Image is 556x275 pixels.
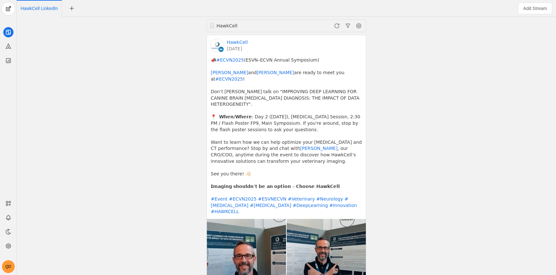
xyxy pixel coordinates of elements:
app-icon-button: New Tab [66,5,78,11]
a: #Veterinary [288,196,315,201]
button: Add Stream [518,3,552,14]
pre: 📣 (ESVN–ECVN Annual Symposium) and are ready to meet you at ! Don’t [PERSON_NAME] talk on "IMPROV... [211,57,362,215]
a: [PERSON_NAME] [300,146,338,151]
button: QD [2,260,15,273]
a: #Neurology [316,196,343,201]
span: Click to edit name [21,6,58,11]
a: #[MEDICAL_DATA] [250,203,291,208]
a: #ECVN2025 [215,76,243,82]
div: HawkCell [217,23,293,29]
a: #ESVNECVN [258,196,286,201]
a: #Event [211,196,227,201]
a: #Innovation [329,203,357,208]
a: #DeepLearning [293,203,328,208]
div: HawkCell [216,23,293,29]
a: HawkCell [227,39,248,45]
a: [PERSON_NAME] [211,70,248,75]
a: #HAWKCELL [211,209,239,214]
a: #ECVN2025 [229,196,256,201]
a: #[MEDICAL_DATA] [211,196,348,208]
a: [DATE] [227,45,248,52]
span: Add Stream [523,5,547,12]
a: [PERSON_NAME] [257,70,294,75]
img: cache [211,39,224,52]
a: #ECVN2025 [216,57,244,63]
